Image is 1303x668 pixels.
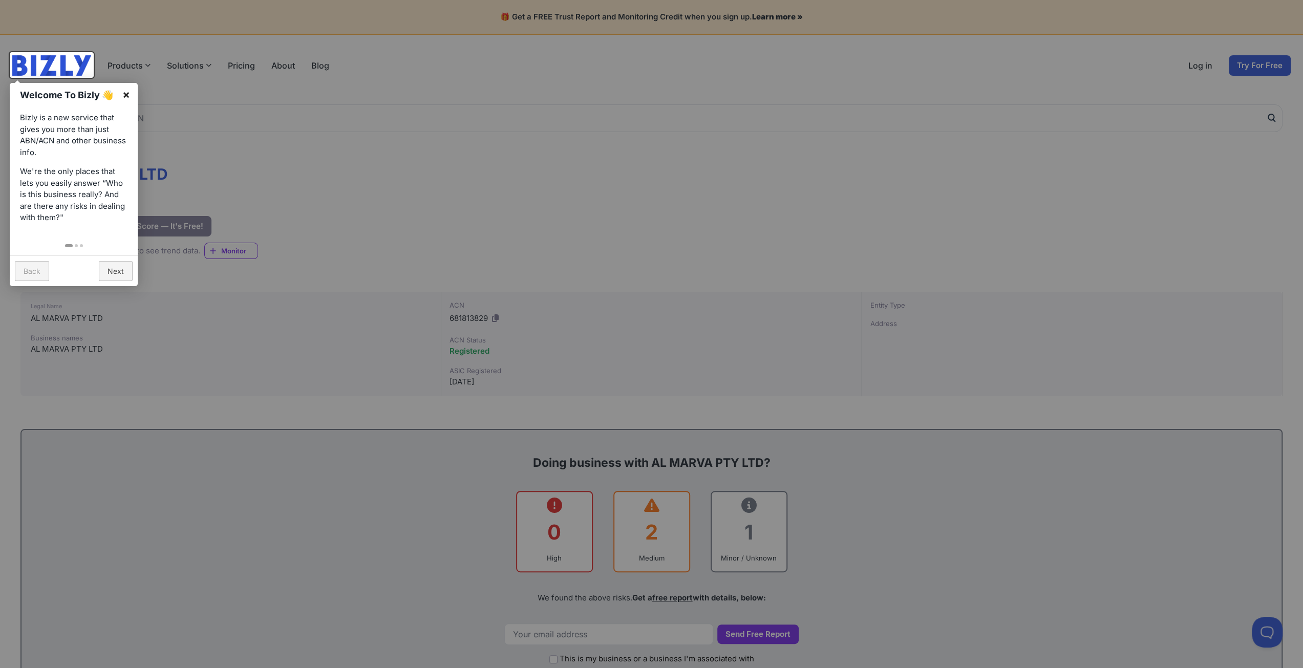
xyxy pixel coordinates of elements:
a: Back [15,261,49,281]
a: × [115,83,138,106]
p: We're the only places that lets you easily answer “Who is this business really? And are there any... [20,166,127,224]
h1: Welcome To Bizly 👋 [20,88,117,102]
p: Bizly is a new service that gives you more than just ABN/ACN and other business info. [20,112,127,158]
a: Next [99,261,133,281]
